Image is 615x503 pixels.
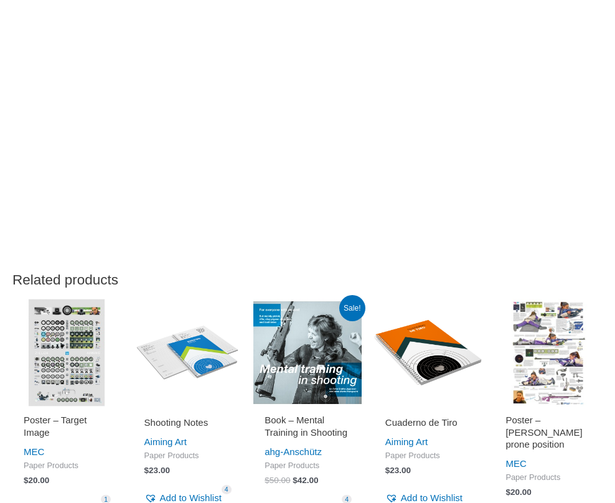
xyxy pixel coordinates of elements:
[144,436,187,447] a: Aiming Art
[339,295,365,321] span: Sale!
[265,414,350,443] a: Book – Mental Training in Shooting
[293,476,318,485] bdi: 42.00
[265,476,290,485] bdi: 50.00
[144,451,230,461] span: Paper Products
[385,466,411,475] bdi: 23.00
[385,416,471,429] h2: Cuaderno de Tiro
[385,416,471,433] a: Cuaderno de Tiro
[265,461,350,471] span: Paper Products
[374,299,482,407] img: Cuaderno de Tiro
[144,416,230,433] a: Shooting Notes
[24,414,110,443] a: Poster – Target Image
[385,451,471,461] span: Paper Products
[24,446,44,457] a: MEC
[265,476,270,485] span: $
[24,414,110,438] h2: Poster – Target Image
[144,466,149,475] span: $
[160,492,222,503] span: Add to Wishlist
[253,299,362,407] img: Mental Training in Shooting
[133,299,242,407] img: Shooting Notes
[505,472,591,483] span: Paper Products
[265,414,350,438] h2: Book – Mental Training in Shooting
[401,492,462,503] span: Add to Wishlist
[24,476,49,485] bdi: 20.00
[505,414,591,451] h2: Poster – [PERSON_NAME] prone position
[265,446,322,457] a: ahg-Anschütz
[385,466,390,475] span: $
[505,487,531,497] bdi: 20.00
[144,466,170,475] bdi: 23.00
[24,476,29,485] span: $
[505,458,526,469] a: MEC
[293,476,298,485] span: $
[494,299,603,407] img: Poster - Ivana Maksimovic prone position
[12,271,603,289] h2: Related products
[222,485,232,494] span: 4
[385,436,428,447] a: Aiming Art
[505,414,591,455] a: Poster – [PERSON_NAME] prone position
[12,299,121,407] img: Poster - Target Image
[505,487,510,497] span: $
[144,416,230,429] h2: Shooting Notes
[24,461,110,471] span: Paper Products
